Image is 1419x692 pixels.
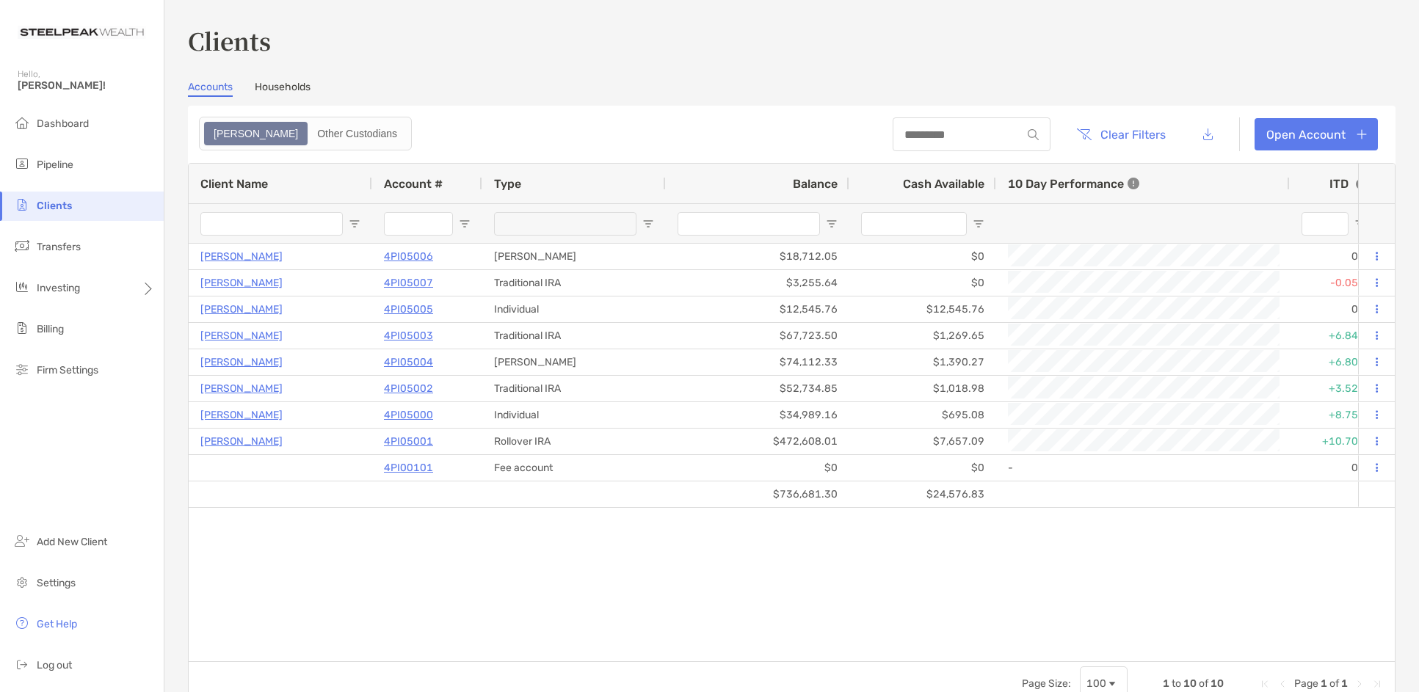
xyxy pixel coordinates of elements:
[13,237,31,255] img: transfers icon
[13,573,31,591] img: settings icon
[13,155,31,172] img: pipeline icon
[200,432,283,451] a: [PERSON_NAME]
[482,429,666,454] div: Rollover IRA
[384,212,453,236] input: Account # Filter Input
[384,300,433,318] a: 4PI05005
[1302,212,1349,236] input: ITD Filter Input
[1172,677,1181,690] span: to
[1329,677,1339,690] span: of
[37,618,77,630] span: Get Help
[13,655,31,673] img: logout icon
[666,349,849,375] div: $74,112.33
[849,244,996,269] div: $0
[1290,270,1378,296] div: -0.05%
[37,323,64,335] span: Billing
[1290,244,1378,269] div: 0%
[1277,678,1288,690] div: Previous Page
[1321,677,1327,690] span: 1
[666,481,849,507] div: $736,681.30
[482,349,666,375] div: [PERSON_NAME]
[482,270,666,296] div: Traditional IRA
[1294,677,1318,690] span: Page
[255,81,311,97] a: Households
[666,429,849,454] div: $472,608.01
[1163,677,1169,690] span: 1
[200,212,343,236] input: Client Name Filter Input
[666,244,849,269] div: $18,712.05
[37,241,81,253] span: Transfers
[309,123,405,144] div: Other Custodians
[642,218,654,230] button: Open Filter Menu
[482,376,666,401] div: Traditional IRA
[13,196,31,214] img: clients icon
[1290,323,1378,349] div: +6.84%
[1354,218,1366,230] button: Open Filter Menu
[482,455,666,481] div: Fee account
[666,296,849,322] div: $12,545.76
[1354,678,1365,690] div: Next Page
[494,177,521,191] span: Type
[1211,677,1224,690] span: 10
[1183,677,1197,690] span: 10
[1008,164,1139,203] div: 10 Day Performance
[384,327,433,345] a: 4PI05003
[459,218,471,230] button: Open Filter Menu
[849,402,996,428] div: $695.08
[200,247,283,266] a: [PERSON_NAME]
[200,274,283,292] a: [PERSON_NAME]
[384,379,433,398] a: 4PI05002
[18,6,146,59] img: Zoe Logo
[200,379,283,398] p: [PERSON_NAME]
[482,296,666,322] div: Individual
[861,212,967,236] input: Cash Available Filter Input
[849,323,996,349] div: $1,269.65
[13,360,31,378] img: firm-settings icon
[849,376,996,401] div: $1,018.98
[1371,678,1383,690] div: Last Page
[37,577,76,589] span: Settings
[1255,118,1378,150] a: Open Account
[37,200,72,212] span: Clients
[678,212,820,236] input: Balance Filter Input
[1290,376,1378,401] div: +3.52%
[666,323,849,349] div: $67,723.50
[13,114,31,131] img: dashboard icon
[13,614,31,632] img: get-help icon
[13,278,31,296] img: investing icon
[1290,349,1378,375] div: +6.80%
[666,376,849,401] div: $52,734.85
[384,459,433,477] a: 4PI00101
[1290,402,1378,428] div: +8.75%
[849,429,996,454] div: $7,657.09
[849,455,996,481] div: $0
[188,23,1396,57] h3: Clients
[200,353,283,371] a: [PERSON_NAME]
[973,218,984,230] button: Open Filter Menu
[13,532,31,550] img: add_new_client icon
[1290,296,1378,322] div: 0%
[1086,677,1106,690] div: 100
[384,247,433,266] a: 4PI05006
[200,327,283,345] a: [PERSON_NAME]
[1259,678,1271,690] div: First Page
[903,177,984,191] span: Cash Available
[384,432,433,451] p: 4PI05001
[384,406,433,424] a: 4PI05000
[849,296,996,322] div: $12,545.76
[849,270,996,296] div: $0
[849,481,996,507] div: $24,576.83
[200,406,283,424] a: [PERSON_NAME]
[37,364,98,376] span: Firm Settings
[482,244,666,269] div: [PERSON_NAME]
[1290,429,1378,454] div: +10.70%
[1290,455,1378,481] div: 0%
[1028,129,1039,140] img: input icon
